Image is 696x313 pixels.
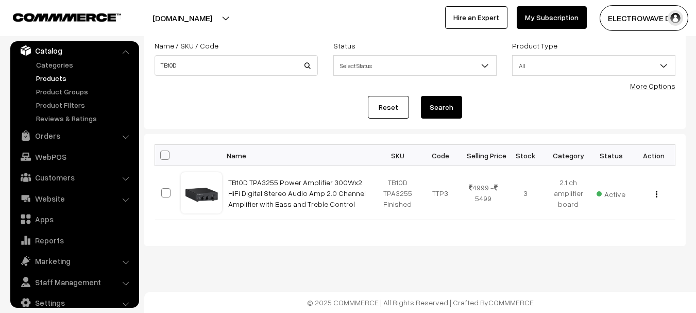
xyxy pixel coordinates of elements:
button: Search [421,96,462,119]
label: Name / SKU / Code [155,40,218,51]
a: Marketing [13,252,135,270]
label: Product Type [512,40,557,51]
a: Product Filters [33,100,135,110]
a: WebPOS [13,147,135,166]
footer: © 2025 COMMMERCE | All Rights Reserved | Crafted By [144,292,696,313]
td: TTP3 [419,166,462,220]
button: [DOMAIN_NAME] [116,5,248,31]
a: Product Groups [33,86,135,97]
td: 2.1 ch amplifier board [547,166,590,220]
a: COMMMERCE [13,10,103,23]
a: TB10D TPA3255 Power Amplifier 300Wx2 HiFi Digital Stereo Audio Amp 2.0 Channel Amplifier with Bas... [228,178,366,208]
a: Products [33,73,135,84]
a: Reviews & Ratings [33,113,135,124]
a: My Subscription [517,6,587,29]
img: Menu [656,191,657,197]
button: ELECTROWAVE DE… [600,5,688,31]
a: Orders [13,126,135,145]
input: Name / SKU / Code [155,55,318,76]
span: All [512,55,675,76]
th: Status [590,145,633,166]
a: Reset [368,96,409,119]
label: Status [333,40,355,51]
a: Reports [13,231,135,250]
a: COMMMERCE [488,298,534,307]
span: Select Status [333,55,497,76]
td: 4999 - 5499 [462,166,504,220]
td: 3 [504,166,547,220]
a: Website [13,189,135,208]
a: Catalog [13,41,135,60]
a: Settings [13,293,135,312]
span: All [513,57,675,75]
th: SKU [377,145,419,166]
th: Action [633,145,675,166]
span: Active [597,186,625,200]
a: More Options [630,81,675,90]
th: Category [547,145,590,166]
th: Code [419,145,462,166]
th: Name [222,145,377,166]
td: TB10D TPA3255 Finished [377,166,419,220]
img: user [668,10,683,26]
a: Staff Management [13,273,135,291]
img: COMMMERCE [13,13,121,21]
span: Select Status [334,57,496,75]
a: Categories [33,59,135,70]
th: Selling Price [462,145,504,166]
a: Customers [13,168,135,187]
a: Hire an Expert [445,6,507,29]
th: Stock [504,145,547,166]
a: Apps [13,210,135,228]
